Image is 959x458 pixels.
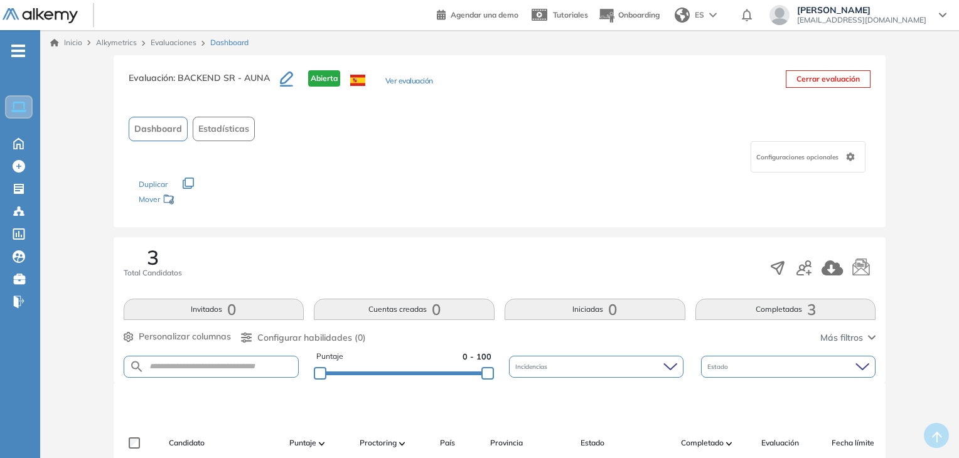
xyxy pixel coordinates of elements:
span: Abierta [308,70,340,87]
img: arrow [709,13,717,18]
span: Fecha límite [832,437,874,449]
span: Más filtros [820,331,863,344]
span: Puntaje [289,437,316,449]
span: Provincia [490,437,523,449]
span: Tutoriales [553,10,588,19]
a: Agendar una demo [437,6,518,21]
button: Cuentas creadas0 [314,299,495,320]
img: [missing "en.ARROW_ALT" translation] [726,442,732,445]
i: - [11,50,25,52]
span: Proctoring [360,437,397,449]
span: ES [695,9,704,21]
button: Dashboard [129,117,188,141]
img: Logo [3,8,78,24]
span: Alkymetrics [96,38,137,47]
span: 3 [147,247,159,267]
button: Personalizar columnas [124,330,231,343]
div: Estado [701,356,876,378]
span: Onboarding [618,10,660,19]
span: Dashboard [210,37,249,48]
span: País [440,437,455,449]
a: Evaluaciones [151,38,196,47]
button: Estadísticas [193,117,255,141]
button: Configurar habilidades (0) [241,331,366,344]
span: Duplicar [139,179,168,189]
img: SEARCH_ALT [129,359,144,375]
button: Onboarding [598,2,660,29]
span: Personalizar columnas [139,330,231,343]
button: Completadas3 [695,299,876,320]
img: world [675,8,690,23]
span: Configurar habilidades (0) [257,331,366,344]
span: Evaluación [761,437,799,449]
button: Cerrar evaluación [786,70,871,88]
button: Iniciadas0 [505,299,685,320]
button: Ver evaluación [385,75,433,88]
span: : BACKEND SR - AUNA [173,72,270,83]
h3: Evaluación [129,70,280,97]
span: Estado [581,437,604,449]
span: [EMAIL_ADDRESS][DOMAIN_NAME] [797,15,926,25]
span: Agendar una demo [451,10,518,19]
button: Más filtros [820,331,876,344]
span: Incidencias [515,362,550,371]
img: [missing "en.ARROW_ALT" translation] [399,442,405,445]
div: Incidencias [509,356,683,378]
span: Candidato [169,437,205,449]
div: Mover [139,189,264,212]
span: Configuraciones opcionales [756,152,841,162]
a: Inicio [50,37,82,48]
span: Estado [707,362,731,371]
span: Dashboard [134,122,182,136]
span: Puntaje [316,351,343,363]
img: [missing "en.ARROW_ALT" translation] [319,442,325,445]
span: 0 - 100 [463,351,491,363]
button: Invitados0 [124,299,304,320]
span: Total Candidatos [124,267,182,279]
span: Completado [681,437,724,449]
span: [PERSON_NAME] [797,5,926,15]
img: ESP [350,75,365,86]
div: Configuraciones opcionales [751,141,865,173]
span: Estadísticas [198,122,249,136]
